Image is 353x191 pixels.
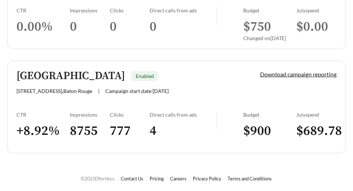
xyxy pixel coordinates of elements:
[81,176,115,182] span: © 2025 Effortless
[150,176,164,182] a: Pricing
[297,112,337,118] div: July spend
[243,19,297,35] h3: $ 750
[110,19,150,35] h3: 0
[297,19,337,35] h3: $ 0.00
[7,61,346,153] a: [GEOGRAPHIC_DATA]Enabled[STREET_ADDRESS],Baton Rouge|Campaign start date:[DATE]Download campaign ...
[150,19,217,35] h3: 0
[150,112,217,118] div: Direct calls from ads
[16,70,125,82] h5: [GEOGRAPHIC_DATA]
[228,176,272,182] a: Terms and Conditions
[243,35,297,41] div: Changed on [DATE]
[121,176,144,182] a: Contact Us
[16,7,70,13] div: CTR
[150,123,217,139] h3: 4
[243,112,297,118] div: Budget
[170,176,187,182] a: Careers
[16,112,70,118] div: CTR
[193,176,222,182] a: Privacy Policy
[98,88,99,94] span: |
[150,7,217,13] div: Direct calls from ads
[217,7,217,25] img: line
[260,71,337,78] a: Download campaign reporting
[297,7,337,13] div: July spend
[110,7,150,13] div: Clicks
[70,7,110,13] div: Impressions
[136,73,154,79] span: Enabled
[16,19,70,35] h3: 0.00 %
[110,112,150,118] div: Clicks
[110,123,150,139] h3: 777
[70,112,110,118] div: Impressions
[243,123,297,139] h3: $ 900
[217,112,217,129] img: line
[70,19,110,35] h3: 0
[70,123,110,139] h3: 8755
[16,88,92,94] span: [STREET_ADDRESS] , Baton Rouge
[297,123,337,139] h3: $ 689.78
[16,123,70,139] h3: + 8.92 %
[243,7,297,13] div: Budget
[105,88,169,94] span: Campaign start date: [DATE]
